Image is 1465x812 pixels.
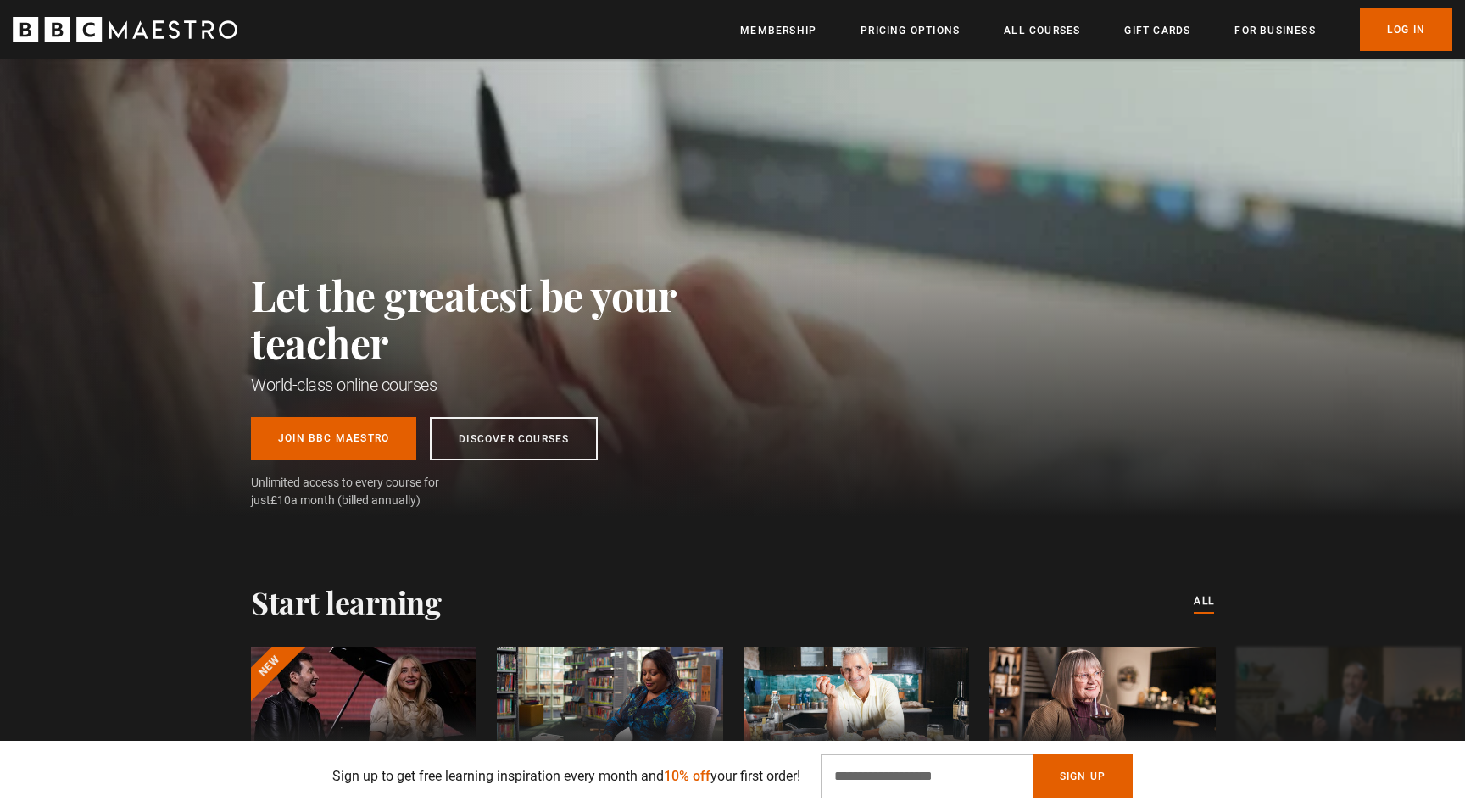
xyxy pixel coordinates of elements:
[861,22,960,39] a: Pricing Options
[251,271,751,366] h2: Let the greatest be your teacher
[1236,647,1462,774] a: Personal Development
[740,8,1452,51] nav: Primary
[1004,22,1080,39] a: All Courses
[989,647,1215,774] a: Food & Drink
[13,17,237,42] svg: BBC Maestro
[744,647,969,774] a: Wellness & Lifestyle
[1360,8,1452,51] a: Log In
[1194,592,1214,611] a: All
[251,474,480,509] span: Unlimited access to every course for just a month (billed annually)
[251,373,751,397] h1: World-class online courses
[332,766,800,787] p: Sign up to get free learning inspiration every month and your first order!
[430,417,598,460] a: Discover Courses
[497,647,722,774] a: Writing
[1124,22,1190,39] a: Gift Cards
[1033,754,1133,798] button: Sign Up
[251,417,416,460] a: Join BBC Maestro
[664,768,710,784] span: 10% off
[270,493,291,507] span: £10
[1234,22,1315,39] a: For business
[740,22,816,39] a: Membership
[251,647,476,774] a: New New Releases
[251,584,441,620] h2: Start learning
